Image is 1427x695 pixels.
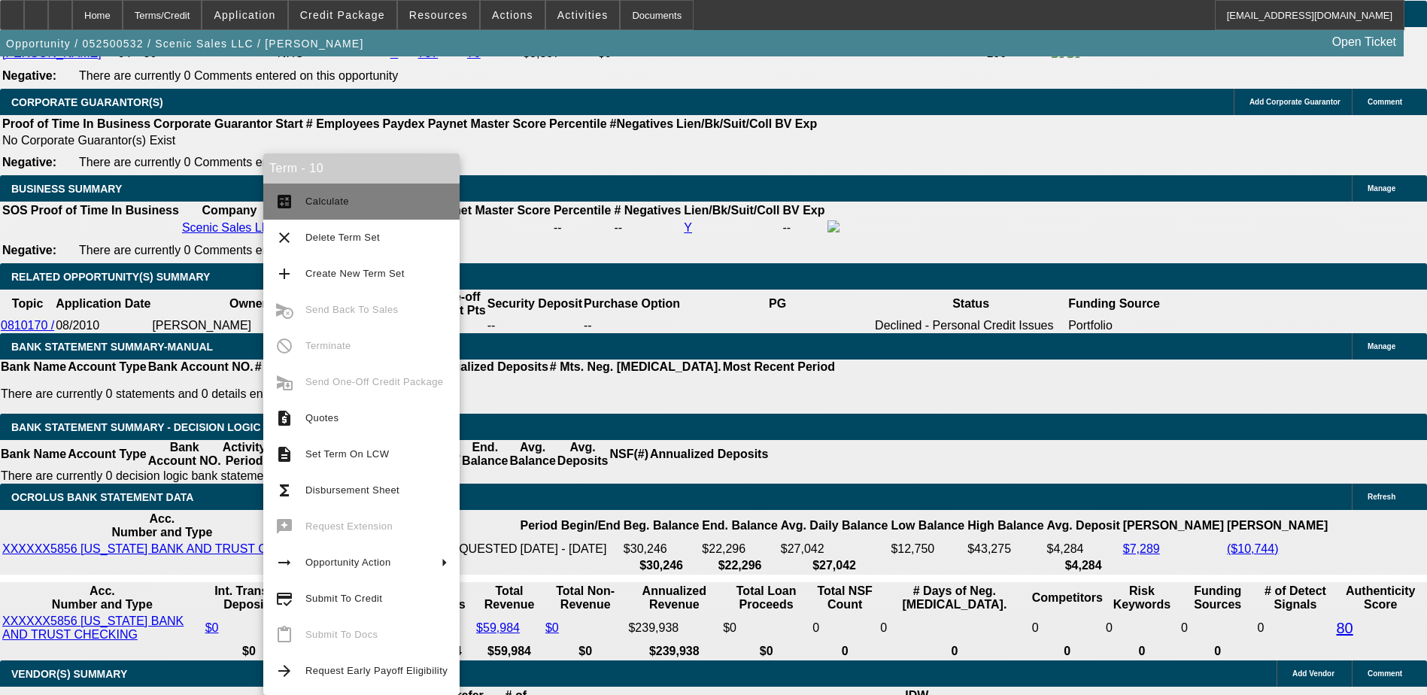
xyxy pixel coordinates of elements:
th: Account Type [67,360,147,375]
th: Avg. Balance [509,440,556,469]
th: Sum of the Total NSF Count and Total Overdraft Fee Count from Ocrolus [812,584,878,612]
th: Acc. Number and Type [2,511,323,540]
span: Add Corporate Guarantor [1249,98,1340,106]
td: $12,750 [890,542,965,557]
span: Opportunity Action [305,557,391,568]
th: $239,938 [627,644,721,659]
div: -- [614,221,681,235]
b: Company [202,204,257,217]
b: Start [275,117,302,130]
th: $27,042 [780,558,889,573]
th: Avg. Deposits [557,440,609,469]
td: 0 [1257,614,1334,642]
div: -- [554,221,611,235]
th: Low Balance [890,511,965,540]
mat-icon: request_quote [275,409,293,427]
button: Application [202,1,287,29]
b: Percentile [554,204,611,217]
a: $0 [545,621,559,634]
b: # Employees [306,117,380,130]
a: XXXXXX5856 [US_STATE] BANK AND TRUST CHECKING [2,542,322,555]
span: Opportunity / 052500532 / Scenic Sales LLC / [PERSON_NAME] [6,38,364,50]
a: 80 [1336,620,1353,636]
th: Total Non-Revenue [545,584,626,612]
th: # Of Periods [254,360,326,375]
th: [PERSON_NAME] [1226,511,1328,540]
mat-icon: credit_score [275,590,293,608]
th: 0 [879,644,1030,659]
mat-icon: description [275,445,293,463]
th: [PERSON_NAME] [1122,511,1225,540]
td: $22,296 [701,542,778,557]
th: Proof of Time In Business [30,203,180,218]
button: Resources [398,1,479,29]
th: Bank Account NO. [147,440,222,469]
th: Int. Transfer Deposits [205,584,294,612]
th: Avg. Deposit [1046,511,1121,540]
button: Actions [481,1,545,29]
th: Application Date [55,290,151,318]
span: Application [214,9,275,21]
b: Corporate Guarantor [153,117,272,130]
b: Paynet Master Score [433,204,551,217]
b: Lien/Bk/Suit/Coll [684,204,779,217]
b: BV Exp [782,204,824,217]
td: $43,275 [967,542,1044,557]
a: Y [684,221,692,234]
th: $0 [722,644,810,659]
th: Purchase Option [583,290,681,318]
th: Total Revenue [475,584,543,612]
td: 0 [1031,614,1104,642]
td: 0 [1105,614,1179,642]
span: RELATED OPPORTUNITY(S) SUMMARY [11,271,210,283]
b: Negative: [2,244,56,256]
span: Bank Statement Summary - Decision Logic [11,421,261,433]
div: Term - 10 [263,153,460,184]
th: Total Loan Proceeds [722,584,810,612]
a: Scenic Sales LLC [182,221,277,234]
th: High Balance [967,511,1044,540]
span: Credit Package [300,9,385,21]
th: $30,246 [623,558,700,573]
th: Annualized Deposits [649,440,769,469]
th: Funding Source [1067,290,1161,318]
a: XXXXXX5856 [US_STATE] BANK AND TRUST CHECKING [2,615,184,641]
a: $0 [205,621,219,634]
td: No Corporate Guarantor(s) Exist [2,133,824,148]
th: Status [874,290,1067,318]
span: Create New Term Set [305,268,405,279]
a: $59,984 [476,621,520,634]
th: $0 [545,644,626,659]
td: Declined - Personal Credit Issues [874,318,1067,333]
mat-icon: arrow_forward [275,662,293,680]
span: Activities [557,9,609,21]
a: $7,289 [1123,542,1160,555]
span: Resources [409,9,468,21]
mat-icon: arrow_right_alt [275,554,293,572]
th: $0 [205,644,294,659]
b: #Negatives [610,117,674,130]
th: 0 [1105,644,1179,659]
mat-icon: calculate [275,193,293,211]
td: $0 [722,614,810,642]
span: There are currently 0 Comments entered on this opportunity [79,69,398,82]
span: Add Vendor [1292,669,1334,678]
mat-icon: add [275,265,293,283]
b: BV Exp [775,117,817,130]
th: Risk Keywords [1105,584,1179,612]
span: OCROLUS BANK STATEMENT DATA [11,491,193,503]
span: Disbursement Sheet [305,484,399,496]
a: ($10,744) [1227,542,1279,555]
mat-icon: clear [275,229,293,247]
b: Paynet Master Score [428,117,546,130]
td: [PERSON_NAME] [151,318,345,333]
th: Proof of Time In Business [2,117,151,132]
td: $30,246 [623,542,700,557]
th: $59,984 [475,644,543,659]
span: VENDOR(S) SUMMARY [11,668,127,680]
td: -- [487,318,583,333]
button: Credit Package [289,1,396,29]
td: [DATE] - [DATE] [520,542,621,557]
th: # Days of Neg. [MEDICAL_DATA]. [879,584,1030,612]
td: -- [782,220,825,236]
